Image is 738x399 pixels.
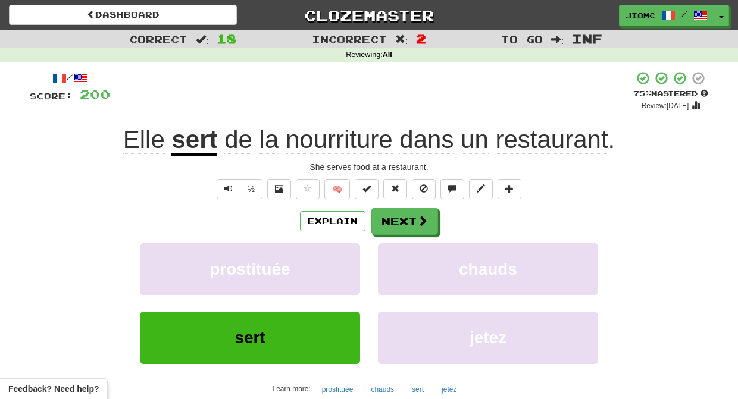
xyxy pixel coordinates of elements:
[378,243,598,295] button: chauds
[551,34,564,45] span: :
[470,328,506,347] span: jetez
[240,179,262,199] button: ½
[196,34,209,45] span: :
[171,125,217,156] u: sert
[273,385,311,393] small: Learn more:
[123,125,165,154] span: Elle
[619,5,714,26] a: JioMc /
[498,179,521,199] button: Add to collection (alt+a)
[416,32,426,46] span: 2
[300,211,365,231] button: Explain
[30,91,73,101] span: Score:
[501,33,543,45] span: To go
[30,161,708,173] div: She serves food at a restaurant.
[355,179,379,199] button: Set this sentence to 100% Mastered (alt+m)
[259,125,279,154] span: la
[296,179,320,199] button: Favorite sentence (alt+f)
[255,5,483,26] a: Clozemaster
[496,125,608,154] span: restaurant
[395,34,408,45] span: :
[383,179,407,199] button: Reset to 0% Mastered (alt+r)
[286,125,393,154] span: nourriture
[30,71,110,86] div: /
[315,381,360,398] button: prostituée
[435,381,463,398] button: jetez
[633,89,651,98] span: 75 %
[267,179,291,199] button: Show image (alt+x)
[140,243,360,295] button: prostituée
[9,5,237,25] a: Dashboard
[129,33,187,45] span: Correct
[224,125,252,154] span: de
[399,125,454,154] span: dans
[214,179,262,199] div: Text-to-speech controls
[633,89,708,99] div: Mastered
[209,260,290,278] span: prostituée
[681,10,687,18] span: /
[572,32,602,46] span: Inf
[312,33,387,45] span: Incorrect
[140,312,360,363] button: sert
[378,312,598,363] button: jetez
[217,125,615,154] span: .
[324,179,350,199] button: 🧠
[217,179,240,199] button: Play sentence audio (ctl+space)
[8,383,99,395] span: Open feedback widget
[405,381,430,398] button: sert
[412,179,436,199] button: Ignore sentence (alt+i)
[626,10,655,21] span: JioMc
[461,125,489,154] span: un
[440,179,464,199] button: Discuss sentence (alt+u)
[371,208,438,235] button: Next
[459,260,517,278] span: chauds
[234,328,265,347] span: sert
[642,102,689,110] small: Review: [DATE]
[364,381,401,398] button: chauds
[80,87,110,102] span: 200
[469,179,493,199] button: Edit sentence (alt+d)
[383,51,392,59] strong: All
[217,32,237,46] span: 18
